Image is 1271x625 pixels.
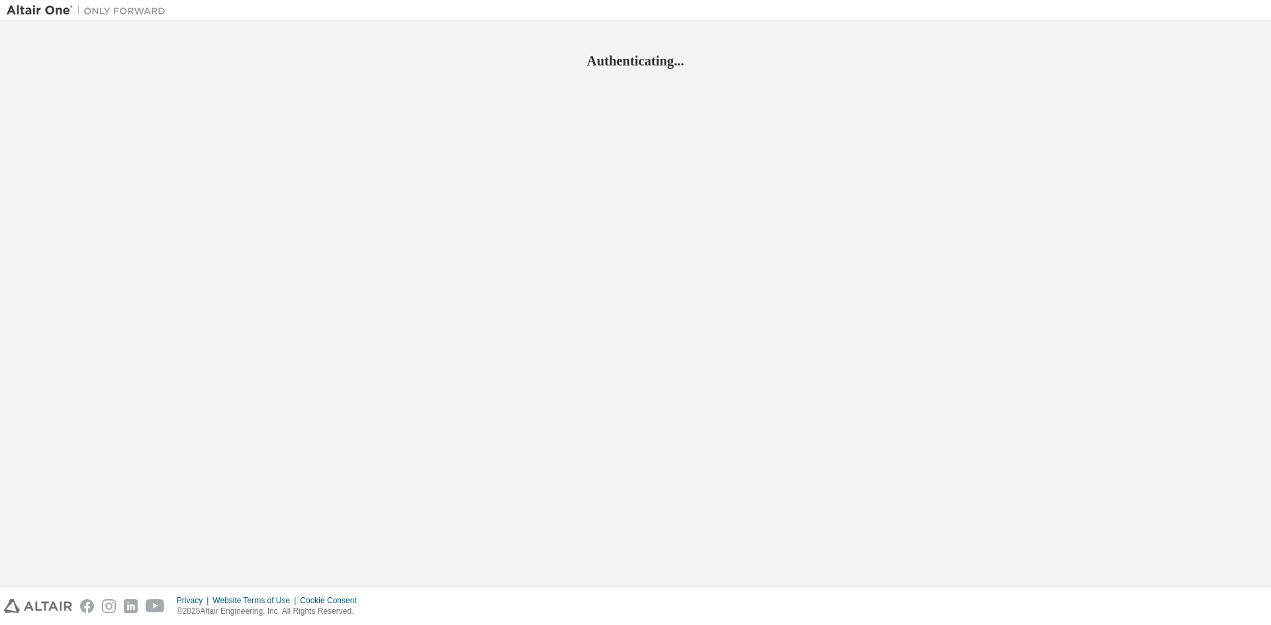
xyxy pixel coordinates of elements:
[300,595,364,606] div: Cookie Consent
[80,599,94,613] img: facebook.svg
[102,599,116,613] img: instagram.svg
[7,4,172,17] img: Altair One
[124,599,138,613] img: linkedin.svg
[4,599,72,613] img: altair_logo.svg
[7,52,1264,69] h2: Authenticating...
[177,606,365,617] p: © 2025 Altair Engineering, Inc. All Rights Reserved.
[177,595,212,606] div: Privacy
[146,599,165,613] img: youtube.svg
[212,595,300,606] div: Website Terms of Use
